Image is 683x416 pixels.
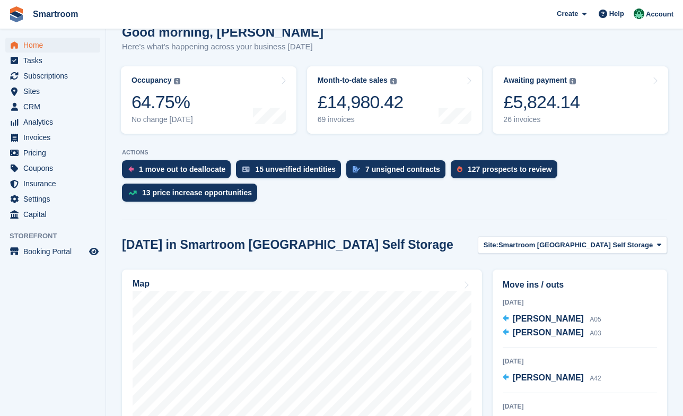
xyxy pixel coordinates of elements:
h2: [DATE] in Smartroom [GEOGRAPHIC_DATA] Self Storage [122,238,453,252]
h2: Map [133,279,150,289]
a: menu [5,84,100,99]
a: Smartroom [29,5,82,23]
div: 127 prospects to review [468,165,552,174]
a: menu [5,207,100,222]
a: Occupancy 64.75% No change [DATE] [121,66,296,134]
img: price_increase_opportunities-93ffe204e8149a01c8c9dc8f82e8f89637d9d84a8eef4429ea346261dce0b2c0.svg [128,190,137,195]
a: menu [5,192,100,206]
a: menu [5,145,100,160]
div: £5,824.14 [503,91,580,113]
a: menu [5,53,100,68]
span: Site: [484,240,498,250]
a: [PERSON_NAME] A05 [503,313,601,326]
a: 13 price increase opportunities [122,184,262,207]
div: [DATE] [503,357,657,366]
img: contract_signature_icon-13c848040528278c33f63329250d36e43548de30e8caae1d1a13099fd9432cc5.svg [353,166,360,172]
span: Tasks [23,53,87,68]
span: CRM [23,99,87,114]
div: 13 price increase opportunities [142,188,252,197]
span: Sites [23,84,87,99]
span: [PERSON_NAME] [513,314,584,323]
span: Coupons [23,161,87,176]
span: [PERSON_NAME] [513,328,584,337]
a: menu [5,130,100,145]
a: menu [5,115,100,129]
a: menu [5,99,100,114]
img: move_outs_to_deallocate_icon-f764333ba52eb49d3ac5e1228854f67142a1ed5810a6f6cc68b1a99e826820c5.svg [128,166,134,172]
div: 15 unverified identities [255,165,336,174]
span: Capital [23,207,87,222]
div: [DATE] [503,402,657,411]
a: [PERSON_NAME] A42 [503,371,601,385]
img: verify_identity-adf6edd0f0f0b5bbfe63781bf79b02c33cf7c696d77639b501bdc392416b5a36.svg [242,166,250,172]
span: Account [646,9,673,20]
a: Month-to-date sales £14,980.42 69 invoices [307,66,483,134]
span: Invoices [23,130,87,145]
a: 127 prospects to review [451,160,563,184]
a: menu [5,161,100,176]
div: 69 invoices [318,115,404,124]
a: Preview store [87,245,100,258]
span: Smartroom [GEOGRAPHIC_DATA] Self Storage [498,240,653,250]
div: Month-to-date sales [318,76,388,85]
a: menu [5,176,100,191]
div: £14,980.42 [318,91,404,113]
span: Analytics [23,115,87,129]
div: Occupancy [132,76,171,85]
img: icon-info-grey-7440780725fd019a000dd9b08b2336e03edf1995a4989e88bcd33f0948082b44.svg [390,78,397,84]
span: Settings [23,192,87,206]
span: Help [609,8,624,19]
a: Awaiting payment £5,824.14 26 invoices [493,66,668,134]
div: No change [DATE] [132,115,193,124]
span: A05 [590,316,601,323]
img: Jacob Gabriel [634,8,644,19]
h2: Move ins / outs [503,279,657,291]
img: stora-icon-8386f47178a22dfd0bd8f6a31ec36ba5ce8667c1dd55bd0f319d3a0aa187defe.svg [8,6,24,22]
a: 7 unsigned contracts [346,160,451,184]
span: Subscriptions [23,68,87,83]
div: 1 move out to deallocate [139,165,225,174]
a: menu [5,244,100,259]
img: prospect-51fa495bee0391a8d652442698ab0144808aea92771e9ea1ae160a38d050c398.svg [457,166,462,172]
a: [PERSON_NAME] A03 [503,326,601,340]
h1: Good morning, [PERSON_NAME] [122,25,323,39]
span: [PERSON_NAME] [513,373,584,382]
p: ACTIONS [122,149,667,156]
a: menu [5,68,100,83]
div: 26 invoices [503,115,580,124]
a: 1 move out to deallocate [122,160,236,184]
div: Awaiting payment [503,76,567,85]
span: Booking Portal [23,244,87,259]
span: A03 [590,330,601,337]
div: 64.75% [132,91,193,113]
p: Here's what's happening across your business [DATE] [122,41,323,53]
span: Home [23,38,87,53]
span: Pricing [23,145,87,160]
span: Insurance [23,176,87,191]
img: icon-info-grey-7440780725fd019a000dd9b08b2336e03edf1995a4989e88bcd33f0948082b44.svg [174,78,180,84]
a: 15 unverified identities [236,160,346,184]
span: Storefront [10,231,106,241]
span: Create [557,8,578,19]
div: 7 unsigned contracts [365,165,440,174]
a: menu [5,38,100,53]
div: [DATE] [503,298,657,307]
img: icon-info-grey-7440780725fd019a000dd9b08b2336e03edf1995a4989e88bcd33f0948082b44.svg [570,78,576,84]
button: Site: Smartroom [GEOGRAPHIC_DATA] Self Storage [478,236,667,254]
span: A42 [590,375,601,382]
